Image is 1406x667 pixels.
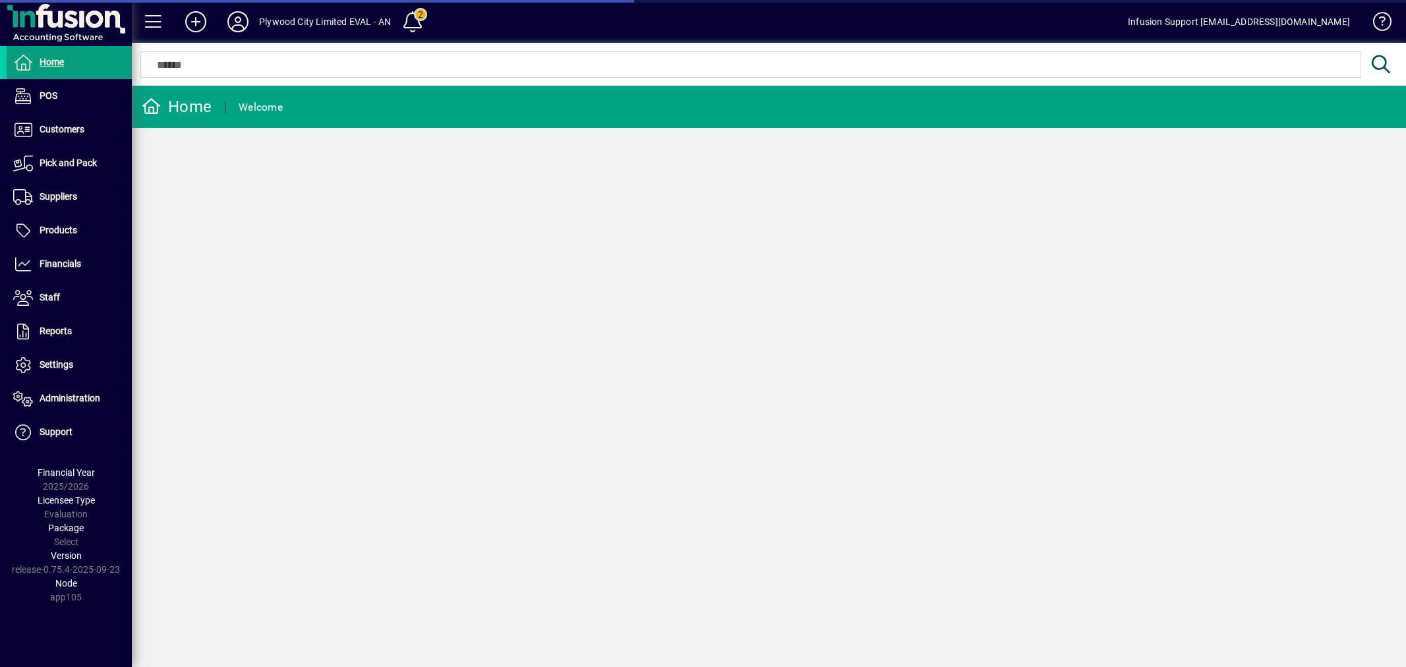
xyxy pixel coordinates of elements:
[1363,3,1390,45] a: Knowledge Base
[7,80,132,113] a: POS
[40,225,77,235] span: Products
[40,258,81,269] span: Financials
[142,96,212,117] div: Home
[51,550,82,561] span: Version
[40,90,57,101] span: POS
[40,359,73,370] span: Settings
[239,97,283,118] div: Welcome
[40,326,72,336] span: Reports
[7,349,132,382] a: Settings
[7,281,132,314] a: Staff
[217,10,259,34] button: Profile
[7,181,132,214] a: Suppliers
[38,495,95,506] span: Licensee Type
[175,10,217,34] button: Add
[40,426,73,437] span: Support
[40,191,77,202] span: Suppliers
[40,158,97,168] span: Pick and Pack
[7,113,132,146] a: Customers
[7,315,132,348] a: Reports
[38,467,95,478] span: Financial Year
[7,248,132,281] a: Financials
[40,292,60,303] span: Staff
[40,393,100,403] span: Administration
[7,214,132,247] a: Products
[1128,11,1350,32] div: Infusion Support [EMAIL_ADDRESS][DOMAIN_NAME]
[7,416,132,449] a: Support
[7,147,132,180] a: Pick and Pack
[7,382,132,415] a: Administration
[259,11,391,32] div: Plywood City Limited EVAL - AN
[40,124,84,134] span: Customers
[48,523,84,533] span: Package
[40,57,64,67] span: Home
[55,578,77,589] span: Node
